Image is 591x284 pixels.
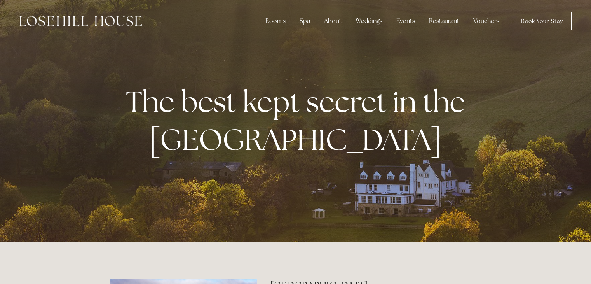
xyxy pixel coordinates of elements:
div: Events [390,13,421,29]
div: Restaurant [423,13,465,29]
a: Vouchers [467,13,506,29]
div: Rooms [259,13,292,29]
div: Spa [293,13,316,29]
img: Losehill House [19,16,142,26]
a: Book Your Stay [513,12,572,30]
div: About [318,13,348,29]
strong: The best kept secret in the [GEOGRAPHIC_DATA] [126,82,471,159]
div: Weddings [349,13,389,29]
